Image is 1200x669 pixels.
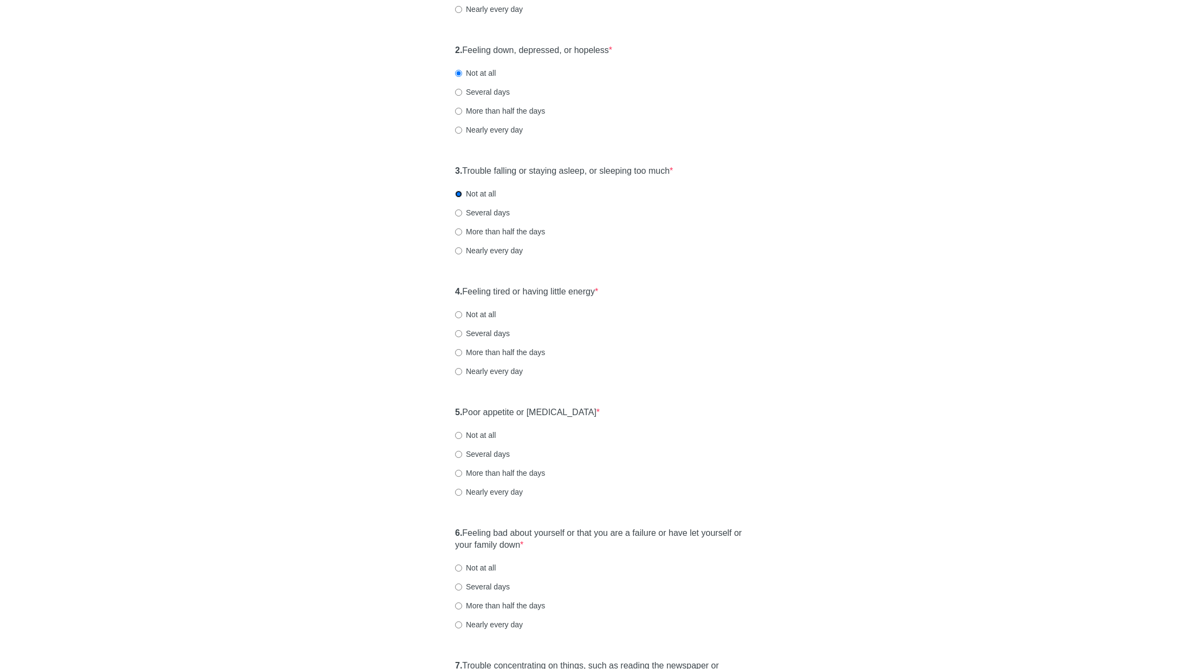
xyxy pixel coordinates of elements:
strong: 4. [455,287,462,296]
label: Feeling tired or having little energy [455,286,598,298]
input: More than half the days [455,349,462,356]
label: Not at all [455,309,496,320]
input: Nearly every day [455,127,462,134]
input: Several days [455,89,462,96]
label: Not at all [455,188,496,199]
input: Nearly every day [455,621,462,628]
label: Not at all [455,430,496,441]
input: Several days [455,451,462,458]
input: Nearly every day [455,368,462,375]
input: Not at all [455,565,462,572]
label: More than half the days [455,226,545,237]
input: Not at all [455,432,462,439]
label: Nearly every day [455,619,523,630]
input: Several days [455,209,462,217]
label: Feeling bad about yourself or that you are a failure or have let yourself or your family down [455,527,745,552]
input: Not at all [455,311,462,318]
input: Several days [455,583,462,591]
strong: 2. [455,45,462,55]
strong: 6. [455,528,462,537]
label: More than half the days [455,106,545,116]
label: Several days [455,449,510,460]
label: Feeling down, depressed, or hopeless [455,44,612,57]
label: Nearly every day [455,124,523,135]
input: More than half the days [455,470,462,477]
input: More than half the days [455,108,462,115]
label: Several days [455,207,510,218]
label: Trouble falling or staying asleep, or sleeping too much [455,165,673,178]
label: Several days [455,328,510,339]
label: Nearly every day [455,4,523,15]
label: Several days [455,87,510,97]
input: Nearly every day [455,489,462,496]
label: Not at all [455,68,496,78]
strong: 5. [455,408,462,417]
input: Nearly every day [455,247,462,254]
label: Not at all [455,562,496,573]
label: Several days [455,581,510,592]
input: Not at all [455,191,462,198]
label: Nearly every day [455,245,523,256]
input: Several days [455,330,462,337]
strong: 3. [455,166,462,175]
input: Nearly every day [455,6,462,13]
label: Poor appetite or [MEDICAL_DATA] [455,406,600,419]
input: Not at all [455,70,462,77]
label: More than half the days [455,347,545,358]
label: Nearly every day [455,487,523,497]
input: More than half the days [455,602,462,609]
label: More than half the days [455,468,545,478]
label: More than half the days [455,600,545,611]
label: Nearly every day [455,366,523,377]
input: More than half the days [455,228,462,235]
